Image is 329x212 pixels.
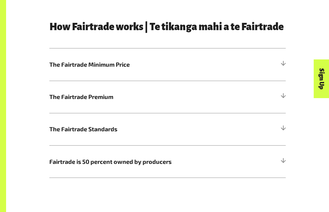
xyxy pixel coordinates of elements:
span: The Fairtrade Standards [49,125,227,133]
span: The Fairtrade Premium [49,92,227,101]
span: Fairtrade is 50 percent owned by producers [49,157,227,166]
h3: How Fairtrade works | Te tikanga mahi a te Fairtrade [49,22,286,33]
span: The Fairtrade Minimum Price [49,60,227,69]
